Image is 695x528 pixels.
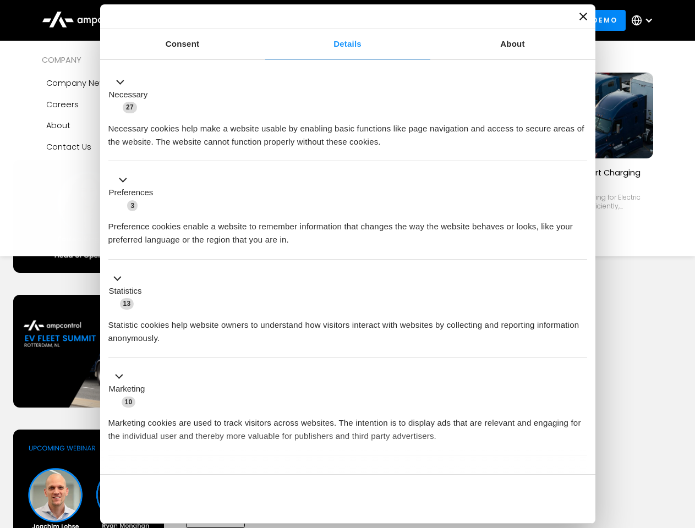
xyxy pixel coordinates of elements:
div: Preference cookies enable a website to remember information that changes the way the website beha... [108,212,587,246]
span: 27 [123,102,137,113]
div: Company news [46,77,111,89]
div: Marketing cookies are used to track visitors across websites. The intention is to display ads tha... [108,408,587,443]
span: 10 [122,397,136,408]
button: Marketing (10) [108,370,152,409]
button: Okay [429,483,587,515]
a: About [42,115,178,136]
label: Statistics [109,285,142,298]
button: Close banner [579,13,587,20]
a: Careers [42,94,178,115]
a: Details [265,29,430,59]
button: Necessary (27) [108,75,155,114]
a: Contact Us [42,136,178,157]
div: Contact Us [46,141,91,153]
label: Necessary [109,89,148,101]
a: About [430,29,595,59]
div: COMPANY [42,54,178,66]
a: Company news [42,73,178,94]
a: Consent [100,29,265,59]
div: Careers [46,98,79,111]
div: About [46,119,70,131]
span: 13 [120,298,134,309]
button: Statistics (13) [108,272,149,310]
div: Necessary cookies help make a website usable by enabling basic functions like page navigation and... [108,114,587,148]
div: Statistic cookies help website owners to understand how visitors interact with websites by collec... [108,310,587,345]
span: 2 [182,470,192,481]
label: Marketing [109,383,145,395]
button: Preferences (3) [108,174,160,212]
span: 3 [127,200,138,211]
button: Unclassified (2) [108,468,199,482]
label: Preferences [109,186,154,199]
